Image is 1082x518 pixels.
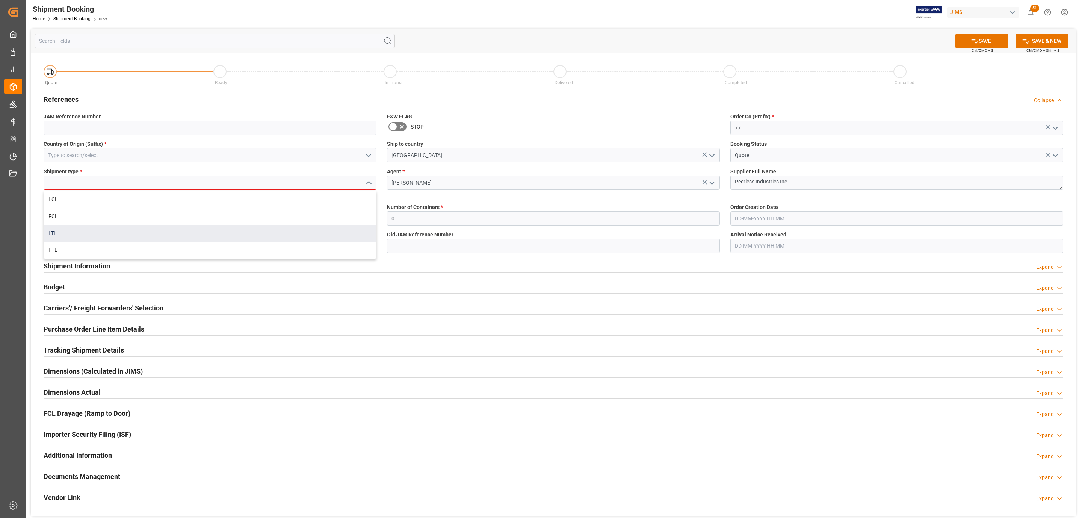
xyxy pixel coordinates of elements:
button: open menu [706,150,717,161]
div: Expand [1036,410,1054,418]
div: FTL [44,242,376,259]
span: 51 [1030,5,1039,12]
div: Expand [1036,389,1054,397]
div: Expand [1036,326,1054,334]
button: Help Center [1039,4,1056,21]
a: Shipment Booking [53,16,91,21]
span: F&W FLAG [387,113,412,121]
div: Expand [1036,474,1054,482]
div: Expand [1036,347,1054,355]
span: Old JAM Reference Number [387,231,453,239]
span: Booking Status [730,140,767,148]
h2: Purchase Order Line Item Details [44,324,144,334]
a: Home [33,16,45,21]
div: Expand [1036,368,1054,376]
h2: Shipment Information [44,261,110,271]
span: In-Transit [385,80,404,85]
div: Shipment Booking [33,3,107,15]
span: Order Creation Date [730,203,778,211]
button: open menu [706,177,717,189]
span: Ctrl/CMD + Shift + S [1026,48,1059,53]
button: SAVE [955,34,1008,48]
span: Country of Origin (Suffix) [44,140,106,148]
h2: Carriers'/ Freight Forwarders' Selection [44,303,163,313]
div: FCL [44,208,376,225]
span: Arrival Notice Received [730,231,786,239]
input: Search Fields [35,34,395,48]
span: Completed [725,80,747,85]
span: Quote [45,80,57,85]
h2: FCL Drayage (Ramp to Door) [44,408,130,418]
button: JIMS [947,5,1022,19]
h2: Additional Information [44,450,112,460]
textarea: Peerless Industries Inc. [730,176,1063,190]
h2: Importer Security Filing (ISF) [44,429,131,439]
div: LTL [44,225,376,242]
input: Type to search/select [44,148,376,162]
h2: Tracking Shipment Details [44,345,124,355]
span: Order Co (Prefix) [730,113,774,121]
span: Ship to country [387,140,423,148]
button: SAVE & NEW [1016,34,1068,48]
span: Number of Containers [387,203,443,211]
span: Shipment type [44,168,82,176]
input: DD-MM-YYYY HH:MM [730,239,1063,253]
span: STOP [411,123,424,131]
div: Expand [1036,284,1054,292]
span: Delivered [555,80,573,85]
span: Ready [215,80,227,85]
button: close menu [363,177,374,189]
h2: Dimensions Actual [44,387,101,397]
h2: Documents Management [44,471,120,482]
div: Expand [1036,453,1054,460]
span: Cancelled [895,80,914,85]
div: Expand [1036,263,1054,271]
span: Ctrl/CMD + S [972,48,993,53]
span: JAM Reference Number [44,113,101,121]
div: Expand [1036,432,1054,439]
button: open menu [1049,122,1061,134]
div: JIMS [947,7,1019,18]
span: Supplier Full Name [730,168,776,176]
div: Collapse [1034,97,1054,105]
h2: Budget [44,282,65,292]
h2: Dimensions (Calculated in JIMS) [44,366,143,376]
h2: Vendor Link [44,492,80,503]
span: Agent [387,168,405,176]
div: LCL [44,191,376,208]
h2: References [44,94,79,105]
input: DD-MM-YYYY HH:MM [730,211,1063,226]
img: Exertis%20JAM%20-%20Email%20Logo.jpg_1722504956.jpg [916,6,942,19]
div: Expand [1036,495,1054,503]
button: show 51 new notifications [1022,4,1039,21]
button: open menu [363,150,374,161]
div: Expand [1036,305,1054,313]
button: open menu [1049,150,1061,161]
